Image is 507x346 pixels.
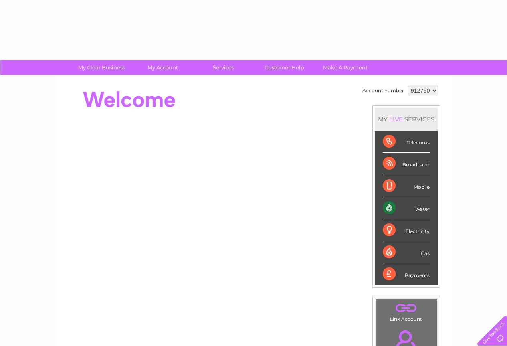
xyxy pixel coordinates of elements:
[375,108,438,131] div: MY SERVICES
[312,60,378,75] a: Make A Payment
[383,219,430,241] div: Electricity
[383,197,430,219] div: Water
[383,153,430,175] div: Broadband
[383,263,430,285] div: Payments
[383,175,430,197] div: Mobile
[375,299,437,324] td: Link Account
[360,84,406,97] td: Account number
[251,60,317,75] a: Customer Help
[129,60,196,75] a: My Account
[383,131,430,153] div: Telecoms
[378,301,435,315] a: .
[388,115,404,123] div: LIVE
[190,60,257,75] a: Services
[383,241,430,263] div: Gas
[69,60,135,75] a: My Clear Business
